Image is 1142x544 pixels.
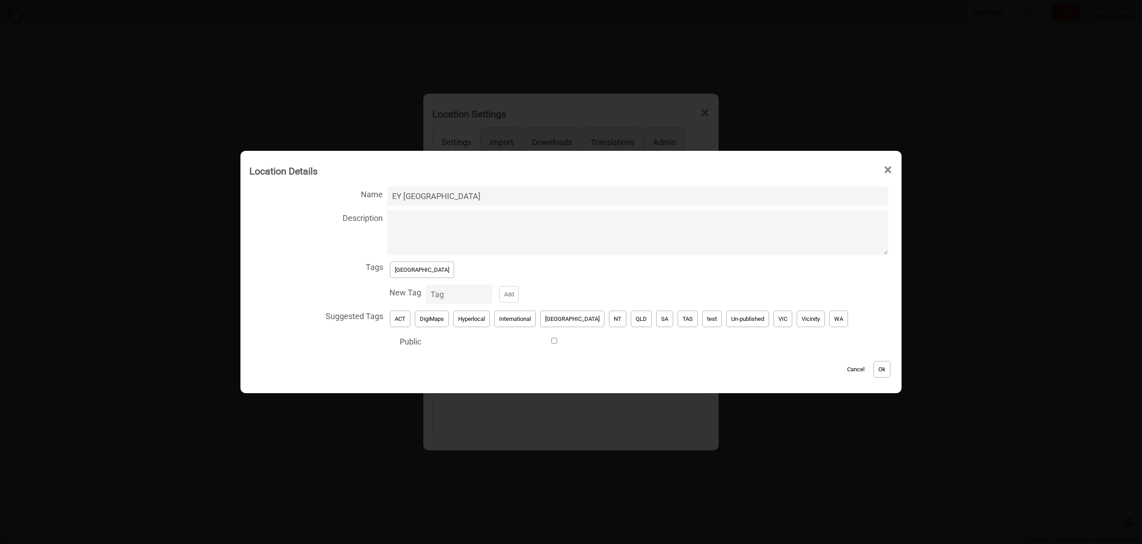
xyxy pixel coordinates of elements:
[249,208,383,226] span: Description
[453,311,490,327] button: Hyperlocal
[249,332,421,350] span: Public
[702,311,722,327] button: test
[631,311,652,327] button: QLD
[797,311,825,327] button: Vicinity
[678,311,698,327] button: TAS
[656,311,673,327] button: SA
[426,285,492,304] input: New TagAdd
[390,262,454,278] button: [GEOGRAPHIC_DATA]
[415,311,449,327] button: DigiMaps
[726,311,769,327] button: Un-published
[249,282,421,301] span: New Tag
[249,257,383,275] span: Tags
[829,311,848,327] button: WA
[390,311,410,327] button: ACT
[249,162,318,181] div: Location Details
[540,311,604,327] button: [GEOGRAPHIC_DATA]
[387,187,888,206] input: Name
[873,361,890,378] button: Ok
[499,286,519,303] button: New Tag
[609,311,626,327] button: NT
[249,306,383,324] span: Suggested Tags
[843,361,869,378] button: Cancel
[249,184,383,203] span: Name
[883,155,893,185] span: ×
[387,210,888,255] textarea: Description
[426,338,683,344] input: Public
[774,311,792,327] button: VIC
[494,311,536,327] button: International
